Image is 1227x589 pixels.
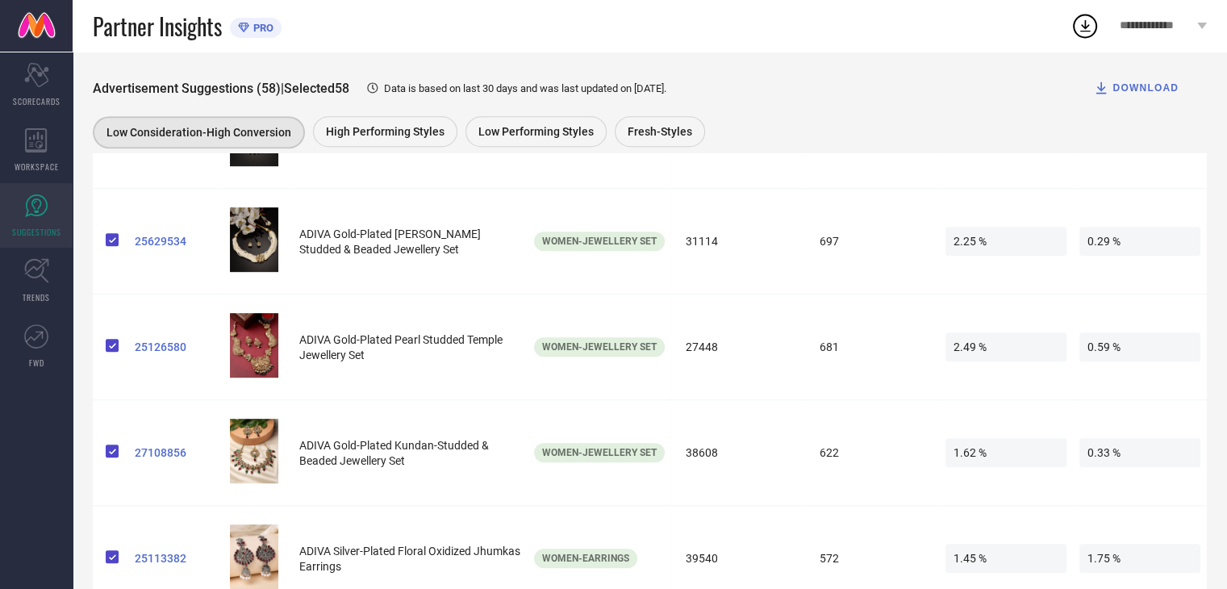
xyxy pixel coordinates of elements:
[1079,227,1200,256] span: 0.29 %
[945,332,1066,361] span: 2.49 %
[93,10,222,43] span: Partner Insights
[812,438,933,467] span: 622
[628,125,692,138] span: Fresh-Styles
[106,126,291,139] span: Low Consideration-High Conversion
[13,95,61,107] span: SCORECARDS
[230,419,278,483] img: ba4b231e-8d0c-4ef7-a98a-c7546133ba681705899183865ADIVAMulticolourGold-PlatedKundanStoneStuddedPea...
[299,439,489,467] span: ADIVA Gold-Plated Kundan-Studded & Beaded Jewellery Set
[1079,544,1200,573] span: 1.75 %
[1079,332,1200,361] span: 0.59 %
[284,81,349,96] span: Selected 58
[281,81,284,96] span: |
[542,341,657,353] span: Women-Jewellery Set
[1070,11,1100,40] div: Open download list
[230,207,278,272] img: bd6616b2-2e60-4f17-b3f4-b8b1210913501698303458782ADIVAGold-PlatedKundanStoneStuddedBeadedJeweller...
[230,524,278,589] img: 34ddb1e1-8039-41ba-97e2-51231e4697ab1695383712938ADIVASilver-TonedFloralJhumkasEarrings1.jpg
[478,125,594,138] span: Low Performing Styles
[135,552,217,565] a: 25113382
[299,545,520,573] span: ADIVA Silver-Plated Floral Oxidized Jhumkas Earrings
[542,236,657,247] span: Women-Jewellery Set
[23,291,50,303] span: TRENDS
[249,22,273,34] span: PRO
[29,357,44,369] span: FWD
[678,227,799,256] span: 31114
[1079,438,1200,467] span: 0.33 %
[299,333,503,361] span: ADIVA Gold-Plated Pearl Studded Temple Jewellery Set
[326,125,444,138] span: High Performing Styles
[678,332,799,361] span: 27448
[384,82,666,94] span: Data is based on last 30 days and was last updated on [DATE] .
[230,313,278,378] img: f486fa59-a9ad-410e-a30b-f337ddcd88bb1695467831409ADIVAGold-PlatedBlackPearlStuddedJewellerySet1.jpg
[135,235,217,248] a: 25629534
[1073,72,1199,104] button: DOWNLOAD
[678,544,799,573] span: 39540
[135,446,217,459] a: 27108856
[1093,80,1179,96] div: DOWNLOAD
[945,544,1066,573] span: 1.45 %
[299,228,481,256] span: ADIVA Gold-Plated [PERSON_NAME] Studded & Beaded Jewellery Set
[945,227,1066,256] span: 2.25 %
[12,226,61,238] span: SUGGESTIONS
[135,340,217,353] a: 25126580
[812,544,933,573] span: 572
[542,553,629,564] span: Women-Earrings
[542,447,657,458] span: Women-Jewellery Set
[93,81,281,96] span: Advertisement Suggestions (58)
[945,438,1066,467] span: 1.62 %
[15,161,59,173] span: WORKSPACE
[678,438,799,467] span: 38608
[812,227,933,256] span: 697
[812,332,933,361] span: 681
